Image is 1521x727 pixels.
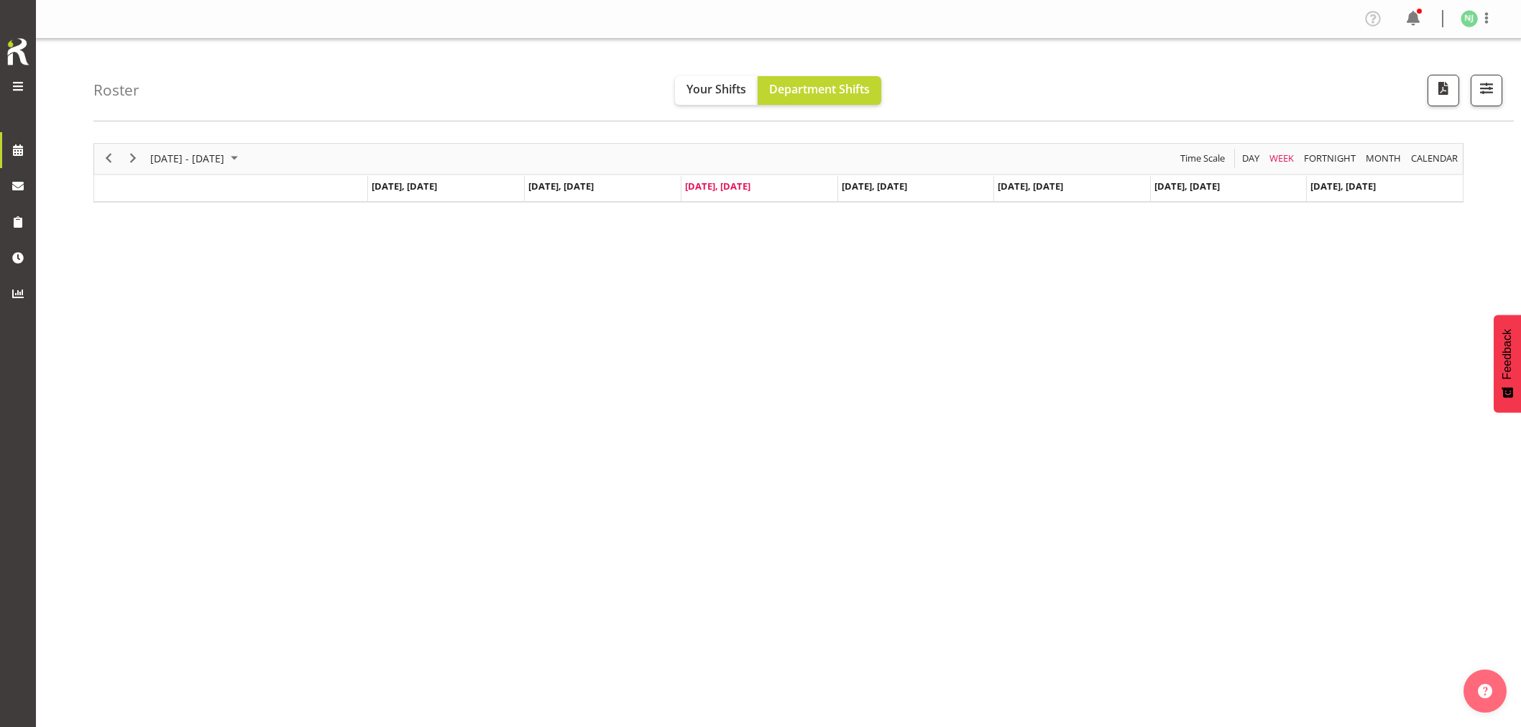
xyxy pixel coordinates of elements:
[686,81,746,97] span: Your Shifts
[149,149,226,167] span: [DATE] - [DATE]
[1478,684,1492,698] img: help-xxl-2.png
[1302,149,1359,167] button: Fortnight
[758,76,881,105] button: Department Shifts
[1267,149,1297,167] button: Timeline Week
[1302,149,1357,167] span: Fortnight
[93,82,139,98] h4: Roster
[1240,149,1262,167] button: Timeline Day
[145,144,247,174] div: September 22 - 28, 2025
[1179,149,1226,167] span: Time Scale
[1364,149,1404,167] button: Timeline Month
[1178,149,1228,167] button: Time Scale
[998,180,1063,193] span: [DATE], [DATE]
[124,149,143,167] button: Next
[1501,329,1514,379] span: Feedback
[121,144,145,174] div: next period
[148,149,244,167] button: September 2025
[1364,149,1402,167] span: Month
[528,180,594,193] span: [DATE], [DATE]
[1428,75,1459,106] button: Download a PDF of the roster according to the set date range.
[769,81,870,97] span: Department Shifts
[1471,75,1502,106] button: Filter Shifts
[1410,149,1459,167] span: calendar
[1310,180,1376,193] span: [DATE], [DATE]
[1154,180,1220,193] span: [DATE], [DATE]
[96,144,121,174] div: previous period
[1268,149,1295,167] span: Week
[1409,149,1461,167] button: Month
[1241,149,1261,167] span: Day
[842,180,907,193] span: [DATE], [DATE]
[99,149,119,167] button: Previous
[675,76,758,105] button: Your Shifts
[4,36,32,68] img: Rosterit icon logo
[372,180,437,193] span: [DATE], [DATE]
[685,180,750,193] span: [DATE], [DATE]
[1494,315,1521,412] button: Feedback - Show survey
[1461,10,1478,27] img: ngamata-junior3423.jpg
[93,143,1463,203] div: Timeline Week of September 24, 2025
